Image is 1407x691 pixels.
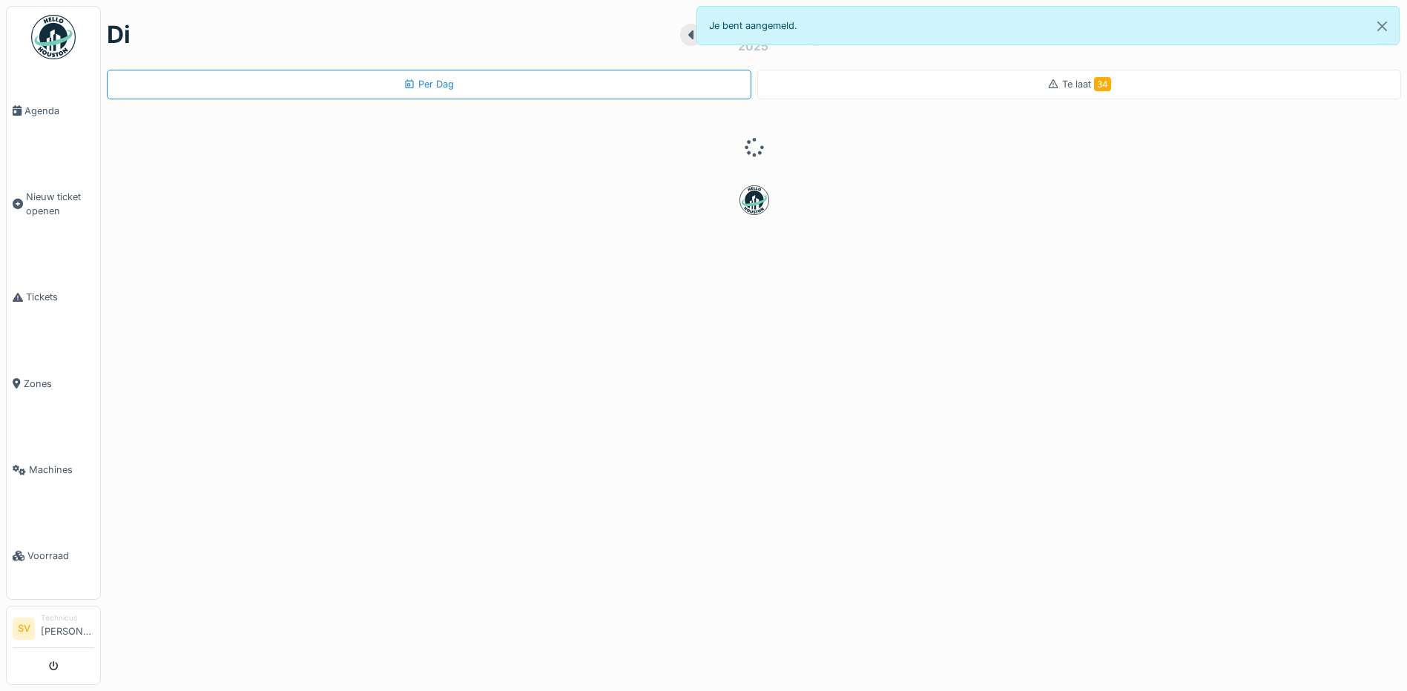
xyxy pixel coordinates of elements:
a: Machines [7,427,100,513]
div: Per Dag [403,77,454,91]
img: Badge_color-CXgf-gQk.svg [31,15,76,59]
li: SV [13,618,35,640]
a: Agenda [7,67,100,153]
a: SV Technicus[PERSON_NAME] [13,612,94,648]
span: 34 [1094,77,1111,91]
a: Tickets [7,254,100,340]
span: Zones [24,377,94,391]
a: Voorraad [7,513,100,599]
h1: di [107,21,131,49]
div: Technicus [41,612,94,624]
span: Te laat [1062,79,1111,90]
div: Je bent aangemeld. [696,6,1400,45]
img: badge-BVDL4wpA.svg [739,185,769,215]
a: Zones [7,340,100,426]
button: Close [1365,7,1399,46]
span: Voorraad [27,549,94,563]
span: Nieuw ticket openen [26,190,94,218]
li: [PERSON_NAME] [41,612,94,644]
span: Agenda [24,104,94,118]
span: Machines [29,463,94,477]
div: 2025 [738,37,768,55]
span: Tickets [26,290,94,304]
a: Nieuw ticket openen [7,153,100,254]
